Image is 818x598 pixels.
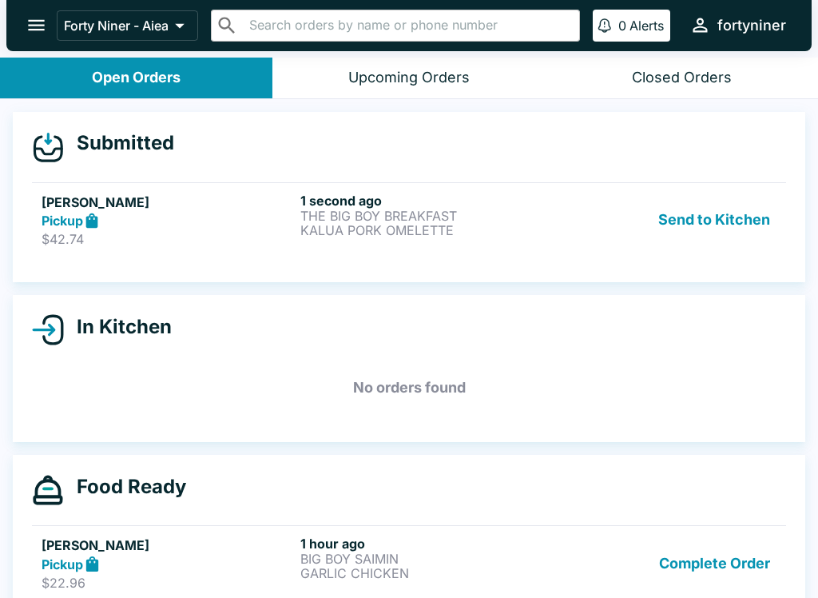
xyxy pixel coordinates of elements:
h6: 1 second ago [300,193,553,209]
button: fortyniner [683,8,792,42]
strong: Pickup [42,556,83,572]
p: $42.74 [42,231,294,247]
p: Forty Niner - Aiea [64,18,169,34]
button: Complete Order [653,536,776,591]
h6: 1 hour ago [300,536,553,552]
button: Send to Kitchen [652,193,776,248]
p: $22.96 [42,575,294,591]
h5: No orders found [32,359,786,417]
button: Forty Niner - Aiea [57,10,198,41]
h5: [PERSON_NAME] [42,193,294,212]
div: Upcoming Orders [348,69,470,87]
div: Closed Orders [632,69,732,87]
p: BIG BOY SAIMIN [300,552,553,566]
p: KALUA PORK OMELETTE [300,223,553,237]
p: THE BIG BOY BREAKFAST [300,209,553,223]
input: Search orders by name or phone number [244,14,573,37]
div: fortyniner [717,16,786,35]
a: [PERSON_NAME]Pickup$42.741 second agoTHE BIG BOY BREAKFASTKALUA PORK OMELETTESend to Kitchen [32,182,786,257]
h4: Submitted [64,131,174,155]
p: 0 [618,18,626,34]
h4: In Kitchen [64,315,172,339]
button: open drawer [16,5,57,46]
strong: Pickup [42,213,83,229]
h4: Food Ready [64,475,186,499]
p: GARLIC CHICKEN [300,566,553,580]
h5: [PERSON_NAME] [42,536,294,555]
p: Alerts [629,18,664,34]
div: Open Orders [92,69,181,87]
